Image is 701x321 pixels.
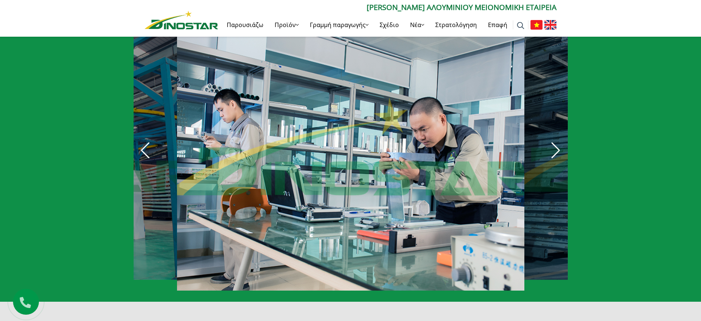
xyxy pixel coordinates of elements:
[221,13,269,37] a: Παρουσιάζω
[367,2,557,12] font: [PERSON_NAME] ΑΛΟΥΜΙΝΙΟΥ ΜΕΙΟΝΟΜΙΚΗ ΕΤΑΙΡΕΙΑ
[482,13,513,37] a: Επαφή
[435,21,477,29] font: Στρατολόγηση
[145,9,218,29] a: Dinostar Aluminum
[145,11,218,29] img: Dinostar Aluminum
[310,21,366,29] font: Γραμμή παραγωγής
[269,13,304,37] a: Προϊόν
[304,13,374,37] a: Γραμμή παραγωγής
[430,13,482,37] a: Στρατολόγηση
[227,21,263,29] font: Παρουσιάζω
[380,21,399,29] font: Σχέδιο
[404,13,430,37] a: Νέα
[177,19,524,290] div: 19 / 30
[530,20,543,30] img: Βιετναμέζικα
[548,142,564,159] div: Επόμενη διαφάνεια
[488,21,507,29] font: Επαφή
[275,21,296,29] font: Προϊόν
[544,20,557,30] img: αγγλικός
[517,22,524,29] img: έρευνα
[374,13,404,37] a: Σχέδιο
[410,21,421,29] font: Νέα
[137,142,154,159] div: Προηγούμενη διαφάνεια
